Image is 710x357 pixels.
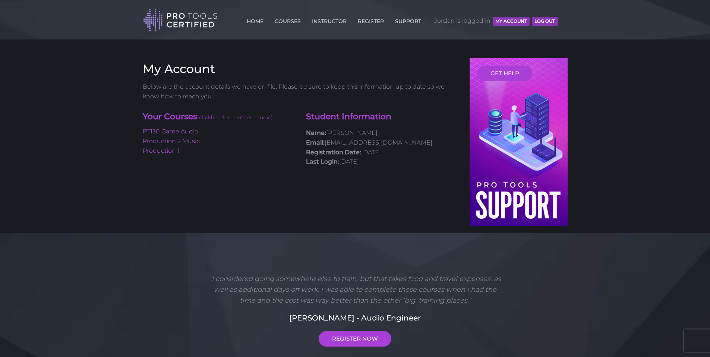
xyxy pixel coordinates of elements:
a: INSTRUCTOR [310,14,348,26]
p: [PERSON_NAME] [EMAIL_ADDRESS][DOMAIN_NAME] [DATE] [DATE] [306,128,458,166]
h4: Your Courses [143,111,295,123]
a: Production 2 Music [143,138,200,145]
a: here [211,114,223,121]
button: MY ACCOUNT [493,17,530,26]
p: Below are the account details we have on file. Please be sure to keep this information up to date... [143,82,459,101]
a: GET HELP [477,66,533,81]
h5: [PERSON_NAME] - Audio Engineer [143,312,568,323]
a: SUPPORT [393,14,423,26]
strong: Registration Date: [306,149,361,156]
a: REGISTER NOW [319,331,391,347]
h3: My Account [143,62,459,76]
strong: Email: [306,139,325,146]
a: REGISTER [356,14,386,26]
a: COURSES [273,14,303,26]
img: Pro Tools Certified Logo [143,8,218,32]
strong: Name: [306,129,326,136]
button: Log Out [532,17,558,26]
a: Production 1 [143,147,180,154]
a: PT130 Game Audio [143,128,198,135]
span: Jordan is logged in [434,10,558,32]
h4: Student Information [306,111,458,123]
strong: Last Login: [306,158,339,165]
p: "I considered going somewhere else to train, but that takes food and travel expenses, as well as ... [206,274,504,306]
span: (click for another course) [197,114,273,121]
a: HOME [245,14,265,26]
